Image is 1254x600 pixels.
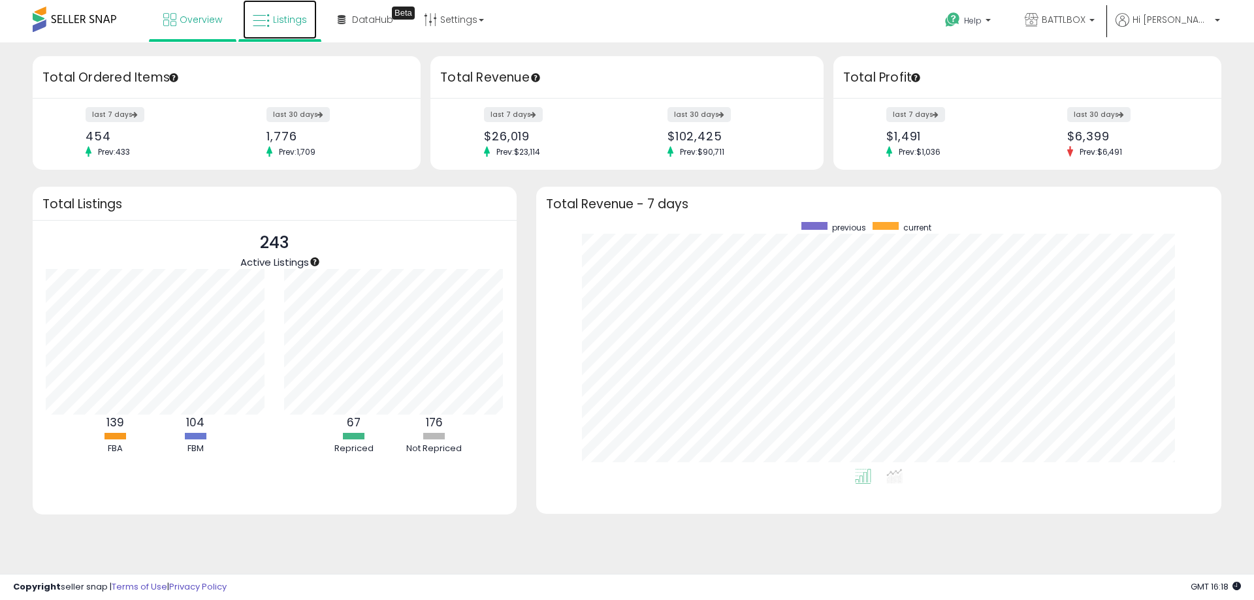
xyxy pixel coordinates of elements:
[1116,13,1220,42] a: Hi [PERSON_NAME]
[673,146,731,157] span: Prev: $90,711
[1073,146,1129,157] span: Prev: $6,491
[843,69,1212,87] h3: Total Profit
[272,146,322,157] span: Prev: 1,709
[964,15,982,26] span: Help
[910,72,922,84] div: Tooltip anchor
[156,443,234,455] div: FBM
[309,256,321,268] div: Tooltip anchor
[530,72,541,84] div: Tooltip anchor
[76,443,154,455] div: FBA
[86,107,144,122] label: last 7 days
[1133,13,1211,26] span: Hi [PERSON_NAME]
[944,12,961,28] i: Get Help
[832,222,866,233] span: previous
[395,443,474,455] div: Not Repriced
[347,415,361,430] b: 67
[392,7,415,20] div: Tooltip anchor
[180,13,222,26] span: Overview
[240,255,309,269] span: Active Listings
[13,581,227,593] div: seller snap | |
[1067,107,1131,122] label: last 30 days
[112,580,167,593] a: Terms of Use
[13,580,61,593] strong: Copyright
[168,72,180,84] div: Tooltip anchor
[106,415,124,430] b: 139
[1067,129,1198,143] div: $6,399
[86,129,217,143] div: 454
[91,146,137,157] span: Prev: 433
[42,199,507,209] h3: Total Listings
[484,107,543,122] label: last 7 days
[42,69,411,87] h3: Total Ordered Items
[169,580,227,593] a: Privacy Policy
[886,129,1018,143] div: $1,491
[667,107,731,122] label: last 30 days
[1042,13,1085,26] span: BATTLBOX
[892,146,947,157] span: Prev: $1,036
[273,13,307,26] span: Listings
[440,69,814,87] h3: Total Revenue
[315,443,393,455] div: Repriced
[352,13,393,26] span: DataHub
[935,2,1004,42] a: Help
[1191,580,1241,593] span: 2025-09-10 16:18 GMT
[266,107,330,122] label: last 30 days
[240,230,309,255] p: 243
[484,129,617,143] div: $26,019
[886,107,945,122] label: last 7 days
[667,129,801,143] div: $102,425
[266,129,398,143] div: 1,776
[426,415,443,430] b: 176
[903,222,931,233] span: current
[490,146,547,157] span: Prev: $23,114
[546,199,1212,209] h3: Total Revenue - 7 days
[186,415,204,430] b: 104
